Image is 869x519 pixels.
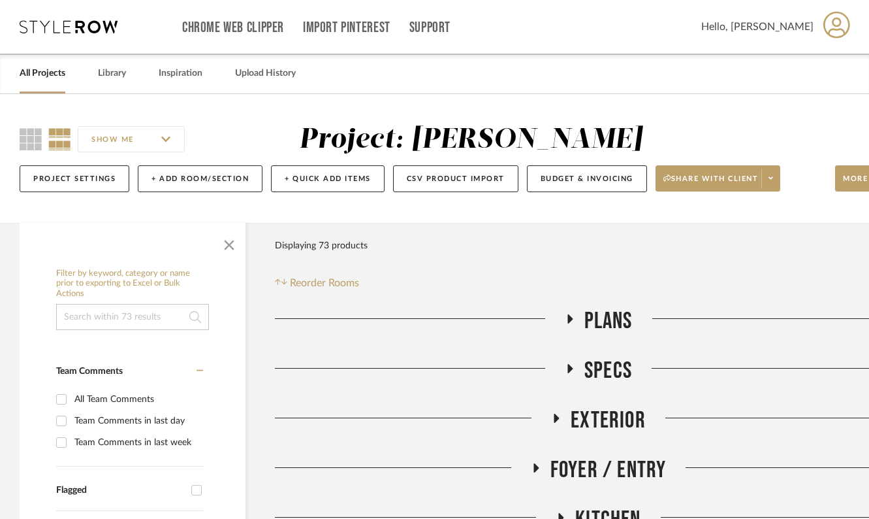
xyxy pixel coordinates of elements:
h6: Filter by keyword, category or name prior to exporting to Excel or Bulk Actions [56,269,209,299]
button: Project Settings [20,165,129,192]
div: Team Comments in last week [74,432,200,453]
span: Reorder Rooms [290,275,359,291]
span: Foyer / Entry [550,456,667,484]
button: Close [216,229,242,256]
div: Project: [PERSON_NAME] [299,126,642,154]
a: All Projects [20,65,65,82]
button: Budget & Invoicing [527,165,647,192]
div: Team Comments in last day [74,410,200,431]
a: Inspiration [159,65,202,82]
button: CSV Product Import [393,165,518,192]
a: Upload History [235,65,296,82]
span: Plans [584,307,633,335]
span: Share with client [663,174,759,193]
button: Share with client [656,165,781,192]
button: Reorder Rooms [275,275,359,291]
span: Exterior [571,407,646,435]
span: Team Comments [56,367,123,376]
input: Search within 73 results [56,304,209,330]
a: Chrome Web Clipper [182,22,284,33]
div: Displaying 73 products [275,233,368,259]
button: + Add Room/Section [138,165,262,192]
a: Library [98,65,126,82]
a: Import Pinterest [303,22,390,33]
div: Flagged [56,485,185,496]
div: All Team Comments [74,389,200,410]
span: Specs [584,357,632,385]
button: + Quick Add Items [271,165,385,192]
span: Hello, [PERSON_NAME] [701,19,814,35]
a: Support [409,22,450,33]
